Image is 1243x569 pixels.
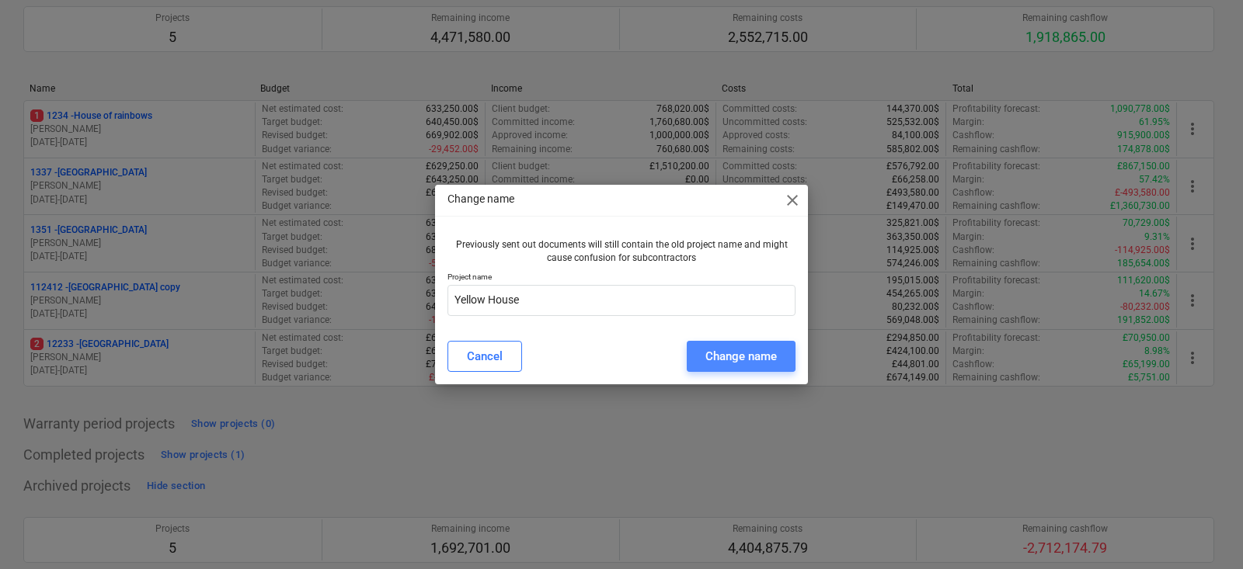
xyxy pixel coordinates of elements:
[687,341,796,372] button: Change name
[467,346,503,366] div: Cancel
[447,191,514,207] p: Change name
[783,191,802,210] span: close
[1165,494,1243,569] iframe: Chat Widget
[454,238,789,265] p: Previously sent out documents will still contain the old project name and might cause confusion f...
[447,341,522,372] button: Cancel
[447,285,796,316] input: Project name
[705,346,777,366] div: Change name
[447,272,796,285] p: Project name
